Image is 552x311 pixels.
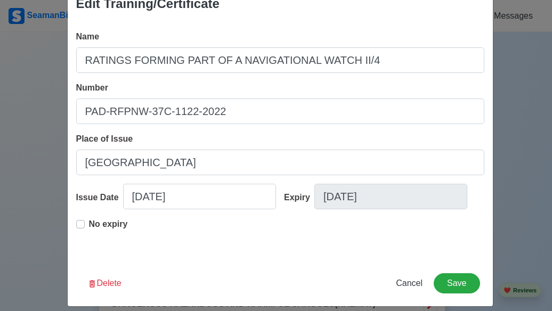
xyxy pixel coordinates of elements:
span: Name [76,32,100,41]
button: Cancel [389,273,429,293]
input: Ex: COP1234567890W or NA [76,99,484,124]
input: Ex: COP Medical First Aid (VI/4) [76,47,484,73]
button: Save [434,273,480,293]
div: Expiry [284,191,314,204]
span: Cancel [396,279,423,288]
p: No expiry [89,218,128,231]
div: Issue Date [76,191,123,204]
span: Number [76,83,108,92]
span: Place of Issue [76,134,133,143]
input: Ex: Cebu City [76,150,484,175]
button: Delete [80,273,128,293]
